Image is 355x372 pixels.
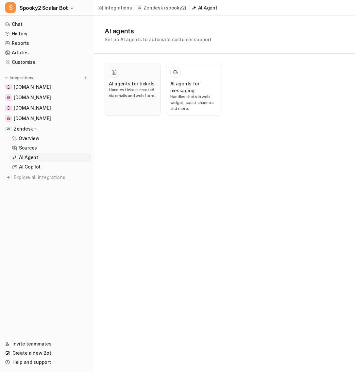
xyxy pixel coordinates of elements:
[188,5,190,11] span: /
[170,80,218,94] h3: AI agents for messaging
[14,115,51,122] span: [DOMAIN_NAME]
[3,20,91,29] a: Chat
[9,153,91,162] a: AI Agent
[3,358,91,367] a: Help and support
[19,135,40,142] p: Overview
[3,173,91,182] a: Explore all integrations
[19,154,38,161] p: AI Agent
[105,36,211,43] p: Set up AI agents to automate customer support
[83,76,88,80] img: menu_add.svg
[3,48,91,57] a: Articles
[20,3,68,12] span: Spooky2 Scalar Bot
[7,106,10,110] img: www.truescalar.com
[105,4,132,11] div: Integrations
[192,4,217,11] a: AI Agent
[5,2,16,13] span: S
[7,96,10,99] img: www.mabangerp.com
[3,39,91,48] a: Reports
[14,105,51,111] span: [DOMAIN_NAME]
[3,93,91,102] a: www.mabangerp.com[DOMAIN_NAME]
[170,94,218,112] p: Handles chats in web widget, social channels and more.
[109,87,157,99] p: Handles tickets created via emails and web form.
[166,63,222,116] button: AI agents for messagingHandles chats in web widget, social channels and more.
[3,114,91,123] a: www.scalarreviews.com[DOMAIN_NAME]
[10,75,33,80] p: Integrations
[137,5,186,11] a: Zendesk(spooky2)
[14,172,89,183] span: Explore all integrations
[3,103,91,113] a: www.truescalar.com[DOMAIN_NAME]
[3,75,35,81] button: Integrations
[7,85,10,89] img: www.spooky2scalar.com
[105,26,211,36] h1: AI agents
[14,126,33,132] p: Zendesk
[3,58,91,67] a: Customize
[14,94,51,101] span: [DOMAIN_NAME]
[3,339,91,348] a: Invite teammates
[134,5,135,11] span: /
[19,145,37,151] p: Sources
[3,29,91,38] a: History
[98,4,132,11] a: Integrations
[5,174,12,181] img: explore all integrations
[7,116,10,120] img: www.scalarreviews.com
[14,84,51,90] span: [DOMAIN_NAME]
[198,4,217,11] div: AI Agent
[144,5,163,11] p: Zendesk
[19,164,41,170] p: AI Copilot
[3,82,91,92] a: www.spooky2scalar.com[DOMAIN_NAME]
[9,134,91,143] a: Overview
[164,5,186,11] p: ( spooky2 )
[7,127,10,131] img: Zendesk
[109,80,155,87] h3: AI agents for tickets
[4,76,8,80] img: expand menu
[9,143,91,152] a: Sources
[105,63,161,116] button: AI agents for ticketsHandles tickets created via emails and web form.
[3,348,91,358] a: Create a new Bot
[9,162,91,171] a: AI Copilot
